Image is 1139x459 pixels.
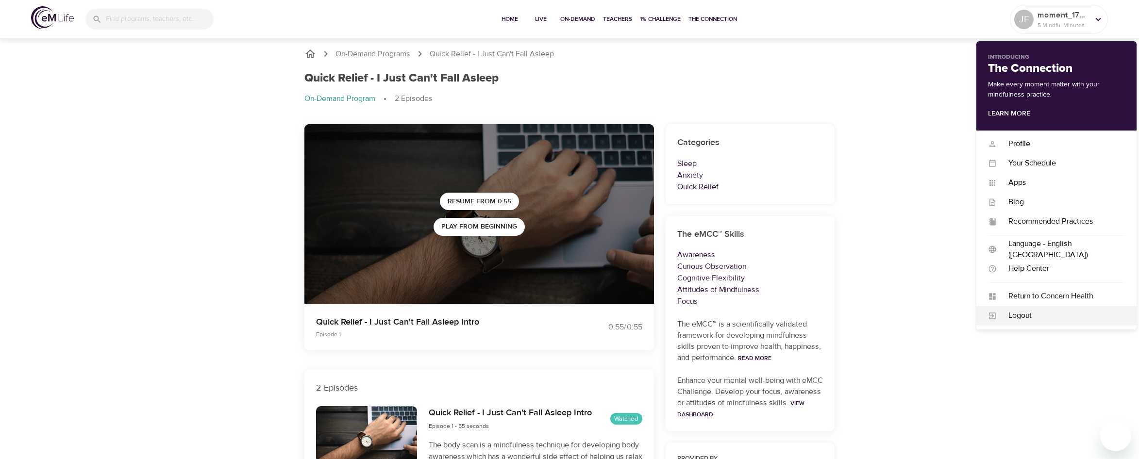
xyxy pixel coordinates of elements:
p: 5 Mindful Minutes [1038,21,1089,30]
p: Focus [677,295,823,307]
span: Live [529,14,553,24]
nav: breadcrumb [304,93,835,105]
div: Help Center [997,263,1125,274]
span: Episode 1 - 55 seconds [429,422,489,430]
p: Anxiety [677,169,823,181]
div: Blog [997,197,1125,208]
a: On-Demand Programs [335,49,410,60]
p: Enhance your mental well-being with eMCC Challenge. Develop your focus, awareness or attitudes of... [677,375,823,420]
span: Play from beginning [441,221,517,233]
div: Language - English ([GEOGRAPHIC_DATA]) [997,238,1125,261]
p: Curious Observation [677,261,823,272]
p: Quick Relief - I Just Can't Fall Asleep [430,49,554,60]
h1: Quick Relief - I Just Can't Fall Asleep [304,71,499,85]
nav: breadcrumb [304,48,835,60]
p: Cognitive Flexibility [677,272,823,284]
div: 0:55 / 0:55 [569,322,642,333]
a: Read More [738,354,771,362]
h2: The Connection [988,62,1125,76]
p: 2 Episodes [395,93,433,104]
span: Teachers [603,14,632,24]
p: Quick Relief [677,181,823,193]
h6: Categories [677,136,823,150]
button: Play from beginning [434,218,525,236]
p: Make every moment matter with your mindfulness practice. [988,80,1125,100]
a: View Dashboard [677,399,804,418]
div: Return to Concern Health [997,291,1125,302]
p: Introducing [988,53,1125,62]
span: The Connection [688,14,737,24]
p: 2 Episodes [316,381,642,394]
p: Quick Relief - I Just Can't Fall Asleep Intro [316,315,558,328]
p: Episode 1 [316,330,558,339]
div: Apps [997,177,1125,188]
p: moment_1756387767 [1038,9,1089,21]
input: Find programs, teachers, etc... [106,9,214,30]
div: Your Schedule [997,158,1125,169]
p: Sleep [677,158,823,169]
div: Recommended Practices [997,216,1125,227]
h6: Quick Relief - I Just Can't Fall Asleep Intro [429,406,592,420]
button: Resume from 0:55 [440,193,519,211]
div: Logout [997,310,1125,321]
span: Home [498,14,521,24]
span: Resume from 0:55 [448,196,511,208]
p: The eMCC™ is a scientifically validated framework for developing mindfulness skills proven to imp... [677,319,823,363]
span: On-Demand [560,14,595,24]
p: Awareness [677,249,823,261]
h6: The eMCC™ Skills [677,228,823,242]
a: Learn More [988,109,1030,118]
div: Profile [997,138,1125,149]
p: Attitudes of Mindfulness [677,284,823,295]
p: On-Demand Program [304,93,375,104]
img: logo [31,6,74,29]
div: JE [1014,10,1034,29]
span: 1% Challenge [640,14,681,24]
span: Watched [610,414,642,424]
iframe: Button to launch messaging window [1100,420,1131,451]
